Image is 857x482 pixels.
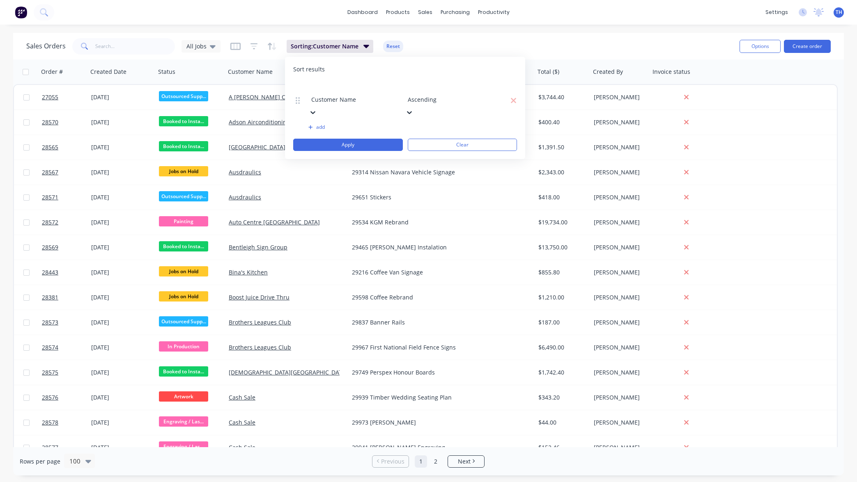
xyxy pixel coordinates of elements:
[90,68,126,76] div: Created Date
[229,168,261,176] a: Ausdraulics
[42,360,91,385] a: 28575
[159,266,208,276] span: Jobs on Hold
[594,118,644,126] div: [PERSON_NAME]
[159,366,208,377] span: Booked to Insta...
[42,160,91,185] a: 28567
[159,166,208,176] span: Jobs on Hold
[293,139,403,151] button: Apply
[159,116,208,126] span: Booked to Insta...
[229,143,347,151] a: [GEOGRAPHIC_DATA][DEMOGRAPHIC_DATA]
[836,9,842,16] span: TH
[42,135,91,160] a: 28565
[594,168,644,176] div: [PERSON_NAME]
[538,243,585,251] div: $13,750.00
[593,68,623,76] div: Created By
[448,457,484,466] a: Next page
[594,368,644,377] div: [PERSON_NAME]
[42,110,91,135] a: 28570
[91,368,152,377] div: [DATE]
[538,93,585,101] div: $3,744.40
[430,455,442,468] a: Page 2
[538,268,585,276] div: $855.80
[352,318,523,327] div: 29837 Banner Rails
[761,6,792,18] div: settings
[159,141,208,151] span: Booked to Insta...
[408,139,517,151] button: Clear
[26,42,66,50] h1: Sales Orders
[458,457,471,466] span: Next
[20,457,60,466] span: Rows per page
[352,193,523,201] div: 29651 Stickers
[229,318,291,326] a: Brothers Leagues Club
[343,6,382,18] a: dashboard
[311,95,392,104] div: Customer Name
[42,410,91,435] a: 28578
[42,210,91,235] a: 28572
[538,418,585,427] div: $44.00
[229,368,347,376] a: [DEMOGRAPHIC_DATA][GEOGRAPHIC_DATA]
[42,218,58,226] span: 28572
[91,393,152,402] div: [DATE]
[352,268,523,276] div: 29216 Coffee Van Signage
[229,193,261,201] a: Ausdraulics
[594,193,644,201] div: [PERSON_NAME]
[538,218,585,226] div: $19,734.00
[538,68,559,76] div: Total ($)
[369,455,488,468] ul: Pagination
[594,93,644,101] div: [PERSON_NAME]
[229,243,287,251] a: Bentleigh Sign Group
[159,241,208,251] span: Booked to Insta...
[594,393,644,402] div: [PERSON_NAME]
[42,435,91,460] a: 28577
[42,185,91,210] a: 28571
[159,391,208,402] span: Artwork
[91,168,152,176] div: [DATE]
[784,40,831,53] button: Create order
[594,243,644,251] div: [PERSON_NAME]
[42,260,91,285] a: 28443
[91,143,152,151] div: [DATE]
[381,457,404,466] span: Previous
[538,343,585,352] div: $6,490.00
[538,193,585,201] div: $418.00
[538,293,585,302] div: $1,210.00
[42,118,58,126] span: 28570
[91,243,152,251] div: [DATE]
[159,441,208,452] span: Engraving / Las...
[293,65,325,73] span: Sort results
[229,393,255,401] a: Cash Sale
[42,193,58,201] span: 28571
[42,318,58,327] span: 28573
[408,95,480,104] div: Ascending
[158,68,175,76] div: Status
[42,93,58,101] span: 27055
[414,6,437,18] div: sales
[42,293,58,302] span: 28381
[538,168,585,176] div: $2,343.00
[594,443,644,452] div: [PERSON_NAME]
[159,91,208,101] span: Outsourced Supp...
[229,93,320,101] a: A [PERSON_NAME] Constructions
[287,40,373,53] button: Sorting:Customer Name
[42,443,58,452] span: 28577
[308,124,400,130] button: add
[382,6,414,18] div: products
[159,191,208,201] span: Outsourced Supp...
[594,293,644,302] div: [PERSON_NAME]
[372,457,409,466] a: Previous page
[159,216,208,226] span: Painting
[159,291,208,302] span: Jobs on Hold
[415,455,427,468] a: Page 1 is your current page
[42,393,58,402] span: 28576
[15,6,27,18] img: Factory
[91,218,152,226] div: [DATE]
[229,443,255,451] a: Cash Sale
[229,218,320,226] a: Auto Centre [GEOGRAPHIC_DATA]
[594,343,644,352] div: [PERSON_NAME]
[352,218,523,226] div: 29534 KGM Rebrand
[42,85,91,110] a: 27055
[42,235,91,260] a: 28569
[228,68,273,76] div: Customer Name
[159,341,208,352] span: In Production
[42,310,91,335] a: 28573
